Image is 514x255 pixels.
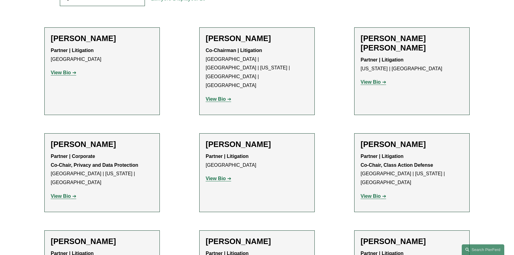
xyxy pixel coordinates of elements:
[361,140,463,149] h2: [PERSON_NAME]
[206,96,226,102] strong: View Bio
[51,152,153,187] p: [GEOGRAPHIC_DATA] | [US_STATE] | [GEOGRAPHIC_DATA]
[51,48,94,53] strong: Partner | Litigation
[206,34,308,43] h2: [PERSON_NAME]
[51,237,153,246] h2: [PERSON_NAME]
[361,57,403,62] strong: Partner | Litigation
[51,154,138,168] strong: Partner | Corporate Co-Chair, Privacy and Data Protection
[206,46,308,90] p: [GEOGRAPHIC_DATA] | [GEOGRAPHIC_DATA] | [US_STATE] | [GEOGRAPHIC_DATA] | [GEOGRAPHIC_DATA]
[51,46,153,64] p: [GEOGRAPHIC_DATA]
[462,244,504,255] a: Search this site
[361,194,386,199] a: View Bio
[51,70,76,75] a: View Bio
[361,194,381,199] strong: View Bio
[361,152,463,187] p: [GEOGRAPHIC_DATA] | [US_STATE] | [GEOGRAPHIC_DATA]
[361,56,463,73] p: [US_STATE] | [GEOGRAPHIC_DATA]
[51,194,76,199] a: View Bio
[206,152,308,170] p: [GEOGRAPHIC_DATA]
[206,48,262,53] strong: Co-Chairman | Litigation
[361,79,386,85] a: View Bio
[206,176,231,181] a: View Bio
[361,79,381,85] strong: View Bio
[206,237,308,246] h2: [PERSON_NAME]
[51,70,71,75] strong: View Bio
[51,194,71,199] strong: View Bio
[361,237,463,246] h2: [PERSON_NAME]
[51,34,153,43] h2: [PERSON_NAME]
[361,34,463,53] h2: [PERSON_NAME] [PERSON_NAME]
[206,154,248,159] strong: Partner | Litigation
[206,96,231,102] a: View Bio
[206,176,226,181] strong: View Bio
[51,140,153,149] h2: [PERSON_NAME]
[206,140,308,149] h2: [PERSON_NAME]
[361,154,433,168] strong: Partner | Litigation Co-Chair, Class Action Defense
